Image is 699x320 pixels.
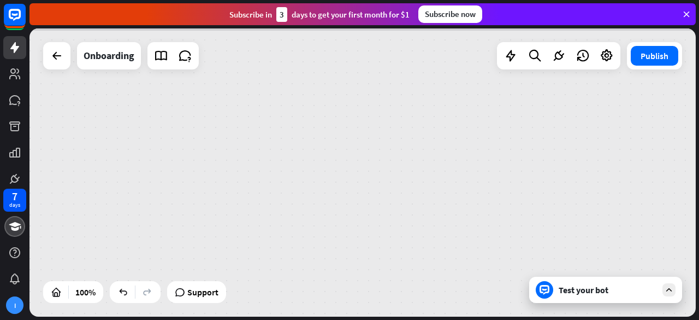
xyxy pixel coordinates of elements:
[12,191,17,201] div: 7
[9,201,20,209] div: days
[6,296,23,314] div: I
[3,189,26,212] a: 7 days
[229,7,410,22] div: Subscribe in days to get your first month for $1
[418,5,482,23] div: Subscribe now
[276,7,287,22] div: 3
